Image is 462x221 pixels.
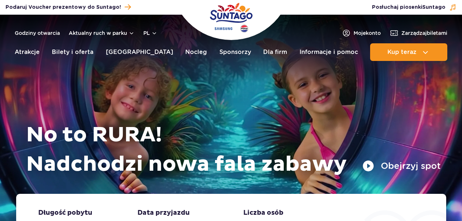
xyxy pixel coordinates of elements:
[143,29,157,37] button: pl
[370,43,447,61] button: Kup teraz
[38,209,92,217] span: Długość pobytu
[362,160,441,172] button: Obejrzyj spot
[342,29,381,37] a: Mojekonto
[6,4,121,11] span: Podaruj Voucher prezentowy do Suntago!
[106,43,173,61] a: [GEOGRAPHIC_DATA]
[137,209,190,217] span: Data przyjazdu
[390,29,447,37] a: Zarządzajbiletami
[52,43,93,61] a: Bilety i oferta
[69,30,135,36] button: Aktualny ruch w parku
[15,43,40,61] a: Atrakcje
[6,2,131,12] a: Podaruj Voucher prezentowy do Suntago!
[243,209,283,217] span: Liczba osób
[401,29,447,37] span: Zarządzaj biletami
[387,49,416,55] span: Kup teraz
[300,43,358,61] a: Informacje i pomoc
[26,120,441,179] h1: No to RURA! Nadchodzi nowa fala zabawy
[422,5,445,10] span: Suntago
[15,29,60,37] a: Godziny otwarcia
[263,43,287,61] a: Dla firm
[372,4,456,11] button: Posłuchaj piosenkiSuntago
[372,4,445,11] span: Posłuchaj piosenki
[354,29,381,37] span: Moje konto
[219,43,251,61] a: Sponsorzy
[185,43,207,61] a: Nocleg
